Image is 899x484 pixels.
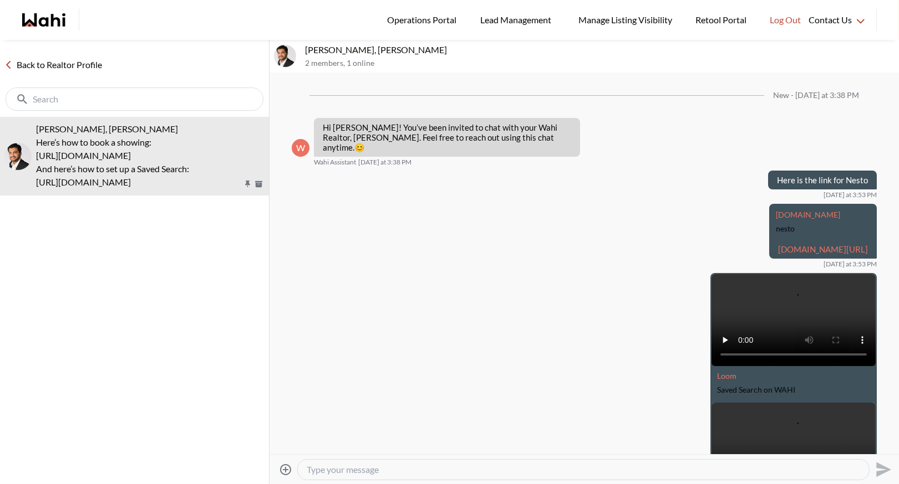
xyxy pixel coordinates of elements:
button: Pin [243,179,253,189]
div: New - [DATE] at 3:38 PM [773,91,859,100]
span: Lead Management [480,13,555,27]
p: [URL][DOMAIN_NAME] [36,176,242,189]
a: Attachment [776,210,840,219]
span: [PERSON_NAME], [PERSON_NAME] [36,123,178,134]
div: W [292,139,309,157]
button: Send [870,457,895,482]
time: 2025-08-25T19:53:55.301Z [824,260,877,269]
div: nesto [776,224,870,234]
a: [DOMAIN_NAME][URL] [778,244,868,254]
div: Saved Search on WAHI [717,385,870,395]
span: Operations Portal [387,13,460,27]
div: Sharique Khan, Barbara [274,45,296,67]
span: Wahi Assistant [314,158,356,167]
p: Here’s how to book a showing: [36,136,242,149]
p: And here’s how to set up a Saved Search: [36,162,242,176]
time: 2025-08-25T19:53:54.328Z [824,190,877,199]
span: 😊 [354,142,365,152]
img: S [4,143,32,170]
p: Hi [PERSON_NAME]! You’ve been invited to chat with your Wahi Realtor, [PERSON_NAME]. Feel free to... [323,122,571,152]
input: Search [33,94,238,105]
p: [URL][DOMAIN_NAME] [36,149,242,162]
p: [PERSON_NAME], [PERSON_NAME] [305,44,895,55]
button: Archive [253,179,265,189]
a: Attachment [717,371,737,380]
img: S [274,45,296,67]
span: Retool Portal [695,13,750,27]
p: 2 members , 1 online [305,59,895,68]
time: 2025-08-25T19:38:28.759Z [358,158,412,167]
a: Wahi homepage [22,13,65,27]
span: Log Out [770,13,801,27]
p: Here is the link for Nesto [777,175,868,185]
span: Manage Listing Visibility [575,13,675,27]
textarea: Type your message [307,464,860,475]
div: Sharique Khan, Barbara [4,143,32,170]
